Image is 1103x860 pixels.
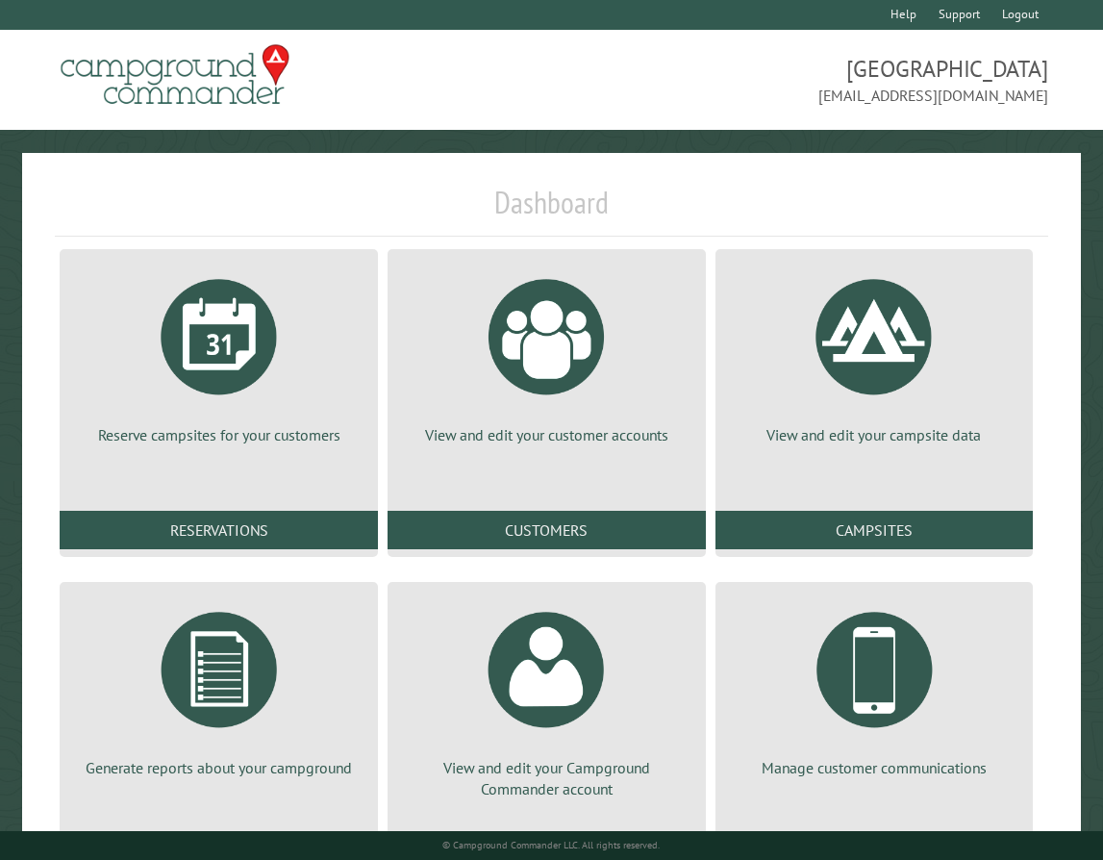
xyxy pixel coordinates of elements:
[411,757,683,800] p: View and edit your Campground Commander account
[83,597,355,778] a: Generate reports about your campground
[83,424,355,445] p: Reserve campsites for your customers
[83,265,355,445] a: Reserve campsites for your customers
[715,511,1034,549] a: Campsites
[55,38,295,113] img: Campground Commander
[552,53,1048,107] span: [GEOGRAPHIC_DATA] [EMAIL_ADDRESS][DOMAIN_NAME]
[83,757,355,778] p: Generate reports about your campground
[411,424,683,445] p: View and edit your customer accounts
[411,597,683,800] a: View and edit your Campground Commander account
[442,839,660,851] small: © Campground Commander LLC. All rights reserved.
[411,265,683,445] a: View and edit your customer accounts
[739,757,1011,778] p: Manage customer communications
[739,597,1011,778] a: Manage customer communications
[739,424,1011,445] p: View and edit your campsite data
[739,265,1011,445] a: View and edit your campsite data
[60,511,378,549] a: Reservations
[55,184,1047,237] h1: Dashboard
[388,511,706,549] a: Customers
